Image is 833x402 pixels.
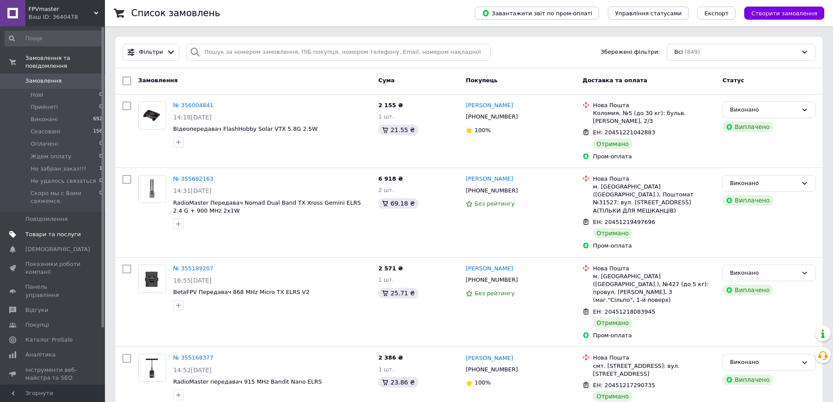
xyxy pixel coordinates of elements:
[722,77,744,84] span: Статус
[593,219,655,225] span: ЕН: 20451219497696
[173,277,212,284] span: 16:55[DATE]
[25,336,73,344] span: Каталог ProSale
[735,10,824,16] a: Створити замовлення
[704,10,729,17] span: Експорт
[138,354,166,382] a: Фото товару
[186,44,491,61] input: Пошук за номером замовлення, ПІБ покупця, номером телефону, Email, номером накладної
[593,354,715,362] div: Нова Пошта
[593,332,715,339] div: Пром-оплата
[593,101,715,109] div: Нова Пошта
[173,367,212,374] span: 14:52[DATE]
[593,153,715,161] div: Пром-оплата
[140,354,164,381] img: Фото товару
[25,245,90,253] span: [DEMOGRAPHIC_DATA]
[722,195,773,206] div: Виплачено
[138,175,166,203] a: Фото товару
[25,231,81,238] span: Товари та послуги
[378,354,403,361] span: 2 386 ₴
[31,103,58,111] span: Прийняті
[593,273,715,304] div: м. [GEOGRAPHIC_DATA] ([GEOGRAPHIC_DATA].), №427 (до 5 кг): провул. [PERSON_NAME], 3 (маг."Сільпо"...
[131,8,220,18] h1: Список замовлень
[99,103,102,111] span: 0
[593,109,715,125] div: Коломия, №5 (до 30 кг): бульв. [PERSON_NAME], 2/3
[466,265,513,273] a: [PERSON_NAME]
[31,177,96,185] span: Не удалось связаться
[25,351,56,359] span: Аналітика
[582,77,647,84] span: Доставка та оплата
[28,5,94,13] span: FPVmaster
[593,362,715,378] div: смт. [STREET_ADDRESS]: вул. [STREET_ADDRESS]
[751,10,817,17] span: Створити замовлення
[697,7,736,20] button: Експорт
[99,165,102,173] span: 1
[730,179,798,188] div: Виконано
[378,377,418,388] div: 23.86 ₴
[99,177,102,185] span: 0
[378,187,394,193] span: 2 шт.
[25,321,49,329] span: Покупці
[378,125,418,135] div: 21.55 ₴
[173,199,361,214] span: RadioMaster Передавач Nomad Dual Band TX Xross Gemini ELRS 2.4 G + 900 MHz 2x1W
[378,366,394,373] span: 1 шт.
[99,189,102,205] span: 0
[466,354,513,363] a: [PERSON_NAME]
[31,91,43,99] span: Нові
[25,366,81,382] span: Інструменти веб-майстра та SEO
[28,13,105,21] div: Ваш ID: 3640478
[593,228,632,238] div: Отримано
[99,153,102,161] span: 0
[138,77,178,84] span: Замовлення
[378,113,394,120] span: 1 шт.
[475,7,599,20] button: Завантажити звіт по пром-оплаті
[378,198,418,209] div: 69.18 ₴
[378,288,418,298] div: 25.71 ₴
[139,265,165,292] img: Фото товару
[482,9,592,17] span: Завантажити звіт по пром-оплаті
[31,140,58,148] span: Оплачені
[466,77,498,84] span: Покупець
[138,101,166,129] a: Фото товару
[474,200,515,207] span: Без рейтингу
[464,185,519,196] div: [PHONE_NUMBER]
[466,101,513,110] a: [PERSON_NAME]
[173,126,317,132] a: Відеопередавач FlashHobby Solar VTX 5.8G 2.5W
[593,183,715,215] div: м. [GEOGRAPHIC_DATA] ([GEOGRAPHIC_DATA].), Поштомат №31527: вул. [STREET_ADDRESS] А(ТІЛЬКИ ДЛЯ МЕ...
[173,289,310,295] span: BetaFPV Передавач 868 MHz Micro TX ELRS V2
[31,189,99,205] span: Скоро мы с Вами свяжемся.
[99,91,102,99] span: 0
[593,139,632,149] div: Отримано
[25,54,105,70] span: Замовлення та повідомлення
[93,128,102,136] span: 156
[173,175,213,182] a: № 355692163
[25,215,68,223] span: Повідомлення
[464,111,519,122] div: [PHONE_NUMBER]
[173,378,322,385] a: RadioMaster передавач 915 MHz Bandit Nano ELRS
[25,260,81,276] span: Показники роботи компанії
[138,265,166,293] a: Фото товару
[140,175,164,203] img: Фото товару
[25,306,48,314] span: Відгуки
[744,7,824,20] button: Створити замовлення
[378,276,394,283] span: 1 шт.
[464,274,519,286] div: [PHONE_NUMBER]
[173,354,213,361] a: № 355168377
[730,269,798,278] div: Виконано
[722,122,773,132] div: Виплачено
[93,115,102,123] span: 692
[25,77,62,85] span: Замовлення
[466,175,513,183] a: [PERSON_NAME]
[173,114,212,121] span: 14:18[DATE]
[474,127,491,133] span: 100%
[31,165,86,173] span: Не забран заказ!!!
[593,242,715,250] div: Пром-оплата
[722,374,773,385] div: Виплачено
[593,265,715,273] div: Нова Пошта
[474,290,515,297] span: Без рейтингу
[31,153,71,161] span: Ждем оплату
[474,379,491,386] span: 100%
[593,175,715,183] div: Нова Пошта
[173,265,213,272] a: № 355189207
[674,48,683,56] span: Всі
